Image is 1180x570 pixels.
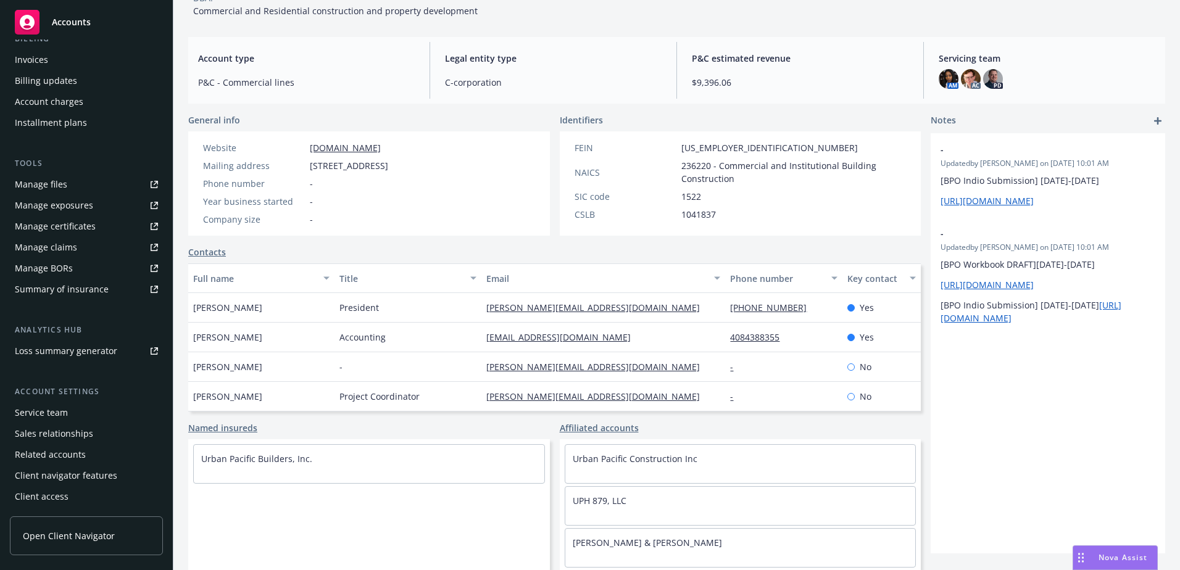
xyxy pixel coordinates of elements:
[52,17,91,27] span: Accounts
[681,159,907,185] span: 236220 - Commercial and Institutional Building Construction
[941,258,1155,271] p: [BPO Workbook DRAFT][DATE]-[DATE]
[941,242,1155,253] span: Updated by [PERSON_NAME] on [DATE] 10:01 AM
[10,445,163,465] a: Related accounts
[193,360,262,373] span: [PERSON_NAME]
[339,301,379,314] span: President
[10,238,163,257] a: Manage claims
[931,114,956,128] span: Notes
[193,331,262,344] span: [PERSON_NAME]
[941,299,1155,324] p: [BPO Indio Submission] [DATE]-[DATE]
[860,331,874,344] span: Yes
[860,301,874,314] span: Yes
[10,403,163,423] a: Service team
[339,390,420,403] span: Project Coordinator
[15,466,117,485] div: Client navigator features
[560,421,639,434] a: Affiliated accounts
[941,174,1155,187] p: [BPO Indio Submission] [DATE]-[DATE]
[193,301,262,314] span: [PERSON_NAME]
[15,113,87,133] div: Installment plans
[203,141,305,154] div: Website
[10,113,163,133] a: Installment plans
[730,331,789,343] a: 4084388355
[941,227,1123,240] span: -
[188,421,257,434] a: Named insureds
[573,537,722,548] a: [PERSON_NAME] & [PERSON_NAME]
[941,195,1034,207] a: [URL][DOMAIN_NAME]
[310,213,313,226] span: -
[941,143,1123,156] span: -
[15,403,68,423] div: Service team
[860,390,871,403] span: No
[15,258,73,278] div: Manage BORs
[10,324,163,336] div: Analytics hub
[15,341,117,361] div: Loss summary generator
[939,69,958,89] img: photo
[198,76,415,89] span: P&C - Commercial lines
[15,71,77,91] div: Billing updates
[1073,545,1158,570] button: Nova Assist
[188,263,334,293] button: Full name
[10,196,163,215] a: Manage exposures
[730,272,824,285] div: Phone number
[15,50,48,70] div: Invoices
[15,238,77,257] div: Manage claims
[961,69,981,89] img: photo
[10,71,163,91] a: Billing updates
[203,195,305,208] div: Year business started
[339,331,386,344] span: Accounting
[445,76,662,89] span: C-corporation
[445,52,662,65] span: Legal entity type
[575,208,676,221] div: CSLB
[15,175,67,194] div: Manage files
[10,341,163,361] a: Loss summary generator
[573,495,626,506] a: UPH 879, LLC
[842,263,921,293] button: Key contact
[486,331,641,343] a: [EMAIL_ADDRESS][DOMAIN_NAME]
[10,279,163,299] a: Summary of insurance
[15,424,93,444] div: Sales relationships
[10,157,163,170] div: Tools
[486,302,710,313] a: [PERSON_NAME][EMAIL_ADDRESS][DOMAIN_NAME]
[486,272,707,285] div: Email
[481,263,726,293] button: Email
[725,263,842,293] button: Phone number
[193,390,262,403] span: [PERSON_NAME]
[15,196,93,215] div: Manage exposures
[188,114,240,126] span: General info
[860,360,871,373] span: No
[10,487,163,506] a: Client access
[681,208,716,221] span: 1041837
[10,386,163,398] div: Account settings
[198,52,415,65] span: Account type
[203,177,305,190] div: Phone number
[310,177,313,190] span: -
[847,272,902,285] div: Key contact
[23,529,115,542] span: Open Client Navigator
[931,133,1165,217] div: -Updatedby [PERSON_NAME] on [DATE] 10:01 AM[BPO Indio Submission] [DATE]-[DATE][URL][DOMAIN_NAME]
[15,92,83,112] div: Account charges
[730,302,816,313] a: [PHONE_NUMBER]
[730,361,743,373] a: -
[15,217,96,236] div: Manage certificates
[1099,552,1147,563] span: Nova Assist
[10,217,163,236] a: Manage certificates
[334,263,481,293] button: Title
[1073,546,1089,569] div: Drag to move
[941,279,1034,291] a: [URL][DOMAIN_NAME]
[486,361,710,373] a: [PERSON_NAME][EMAIL_ADDRESS][DOMAIN_NAME]
[15,487,69,506] div: Client access
[188,246,226,258] a: Contacts
[681,190,701,203] span: 1522
[573,453,697,465] a: Urban Pacific Construction Inc
[10,50,163,70] a: Invoices
[203,159,305,172] div: Mailing address
[730,390,743,402] a: -
[486,390,710,402] a: [PERSON_NAME][EMAIL_ADDRESS][DOMAIN_NAME]
[681,141,858,154] span: [US_EMPLOYER_IDENTIFICATION_NUMBER]
[692,52,908,65] span: P&C estimated revenue
[339,360,343,373] span: -
[10,175,163,194] a: Manage files
[193,272,316,285] div: Full name
[339,272,462,285] div: Title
